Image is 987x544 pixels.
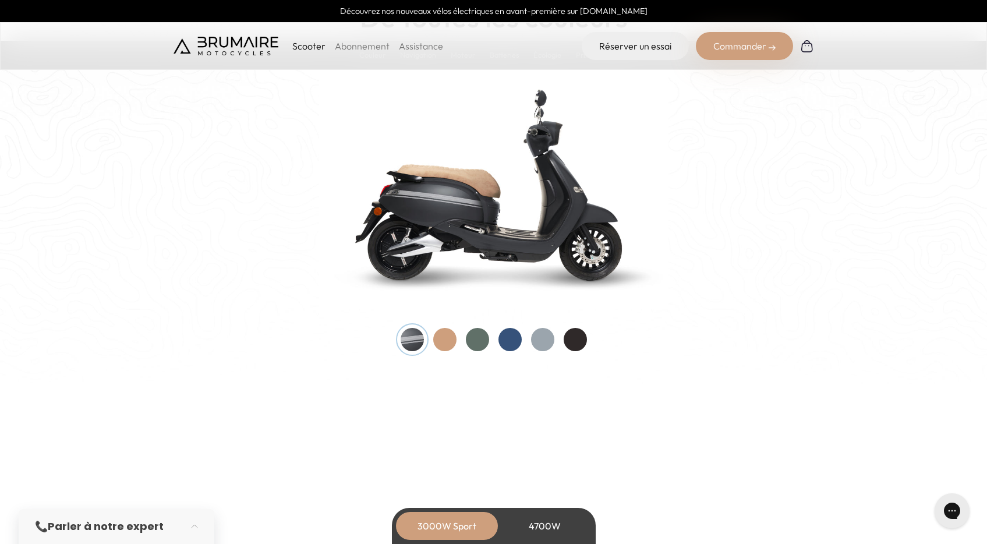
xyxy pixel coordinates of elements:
[582,32,689,60] a: Réserver un essai
[292,39,326,53] p: Scooter
[929,489,975,532] iframe: Gorgias live chat messenger
[498,512,592,540] div: 4700W
[174,37,278,55] img: Brumaire Motocycles
[335,40,390,52] a: Abonnement
[800,39,814,53] img: Panier
[769,44,776,51] img: right-arrow-2.png
[401,512,494,540] div: 3000W Sport
[696,32,793,60] div: Commander
[399,40,443,52] a: Assistance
